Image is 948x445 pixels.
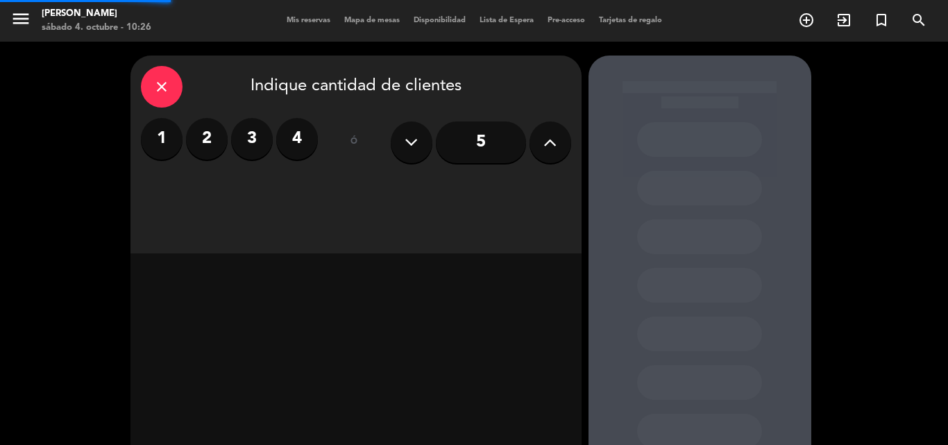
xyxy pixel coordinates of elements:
[231,118,273,160] label: 3
[541,17,592,24] span: Pre-acceso
[836,12,852,28] i: exit_to_app
[407,17,473,24] span: Disponibilidad
[592,17,669,24] span: Tarjetas de regalo
[42,21,151,35] div: sábado 4. octubre - 10:26
[473,17,541,24] span: Lista de Espera
[332,118,377,167] div: ó
[798,12,815,28] i: add_circle_outline
[141,118,183,160] label: 1
[337,17,407,24] span: Mapa de mesas
[280,17,337,24] span: Mis reservas
[276,118,318,160] label: 4
[10,8,31,34] button: menu
[42,7,151,21] div: [PERSON_NAME]
[153,78,170,95] i: close
[911,12,927,28] i: search
[873,12,890,28] i: turned_in_not
[141,66,571,108] div: Indique cantidad de clientes
[10,8,31,29] i: menu
[186,118,228,160] label: 2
